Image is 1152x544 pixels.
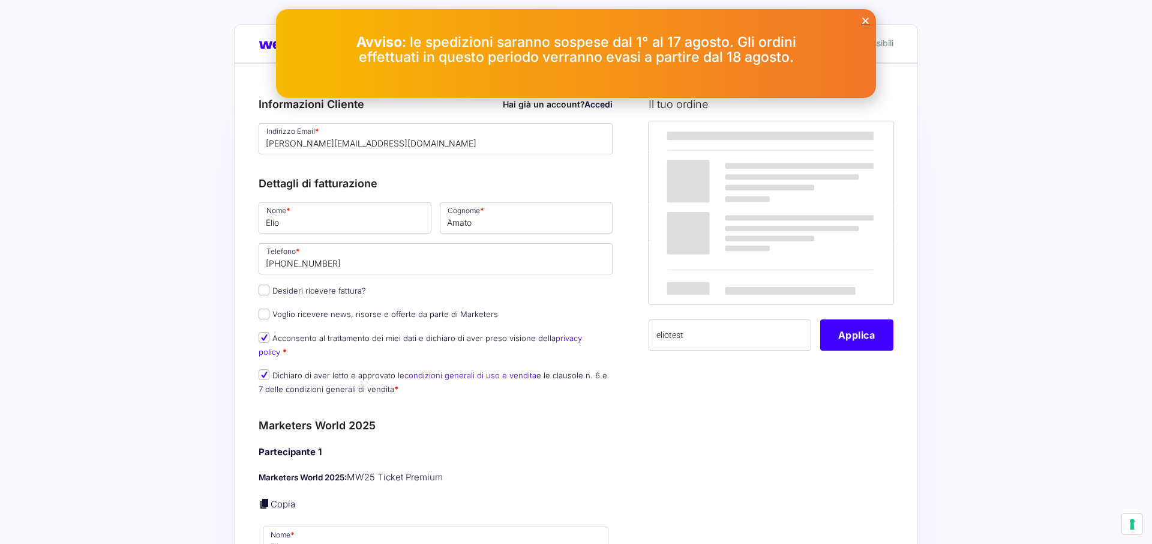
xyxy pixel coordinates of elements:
[259,369,269,380] input: Dichiaro di aver letto e approvato lecondizioni generali di uso e venditae le clausole n. 6 e 7 d...
[259,202,431,234] input: Nome *
[259,498,271,510] a: Copia i dettagli dell'acquirente
[820,319,893,351] button: Applica
[271,498,295,510] a: Copia
[861,16,870,25] a: Close
[584,99,613,109] a: Accedi
[259,285,269,295] input: Desideri ricevere fattura?
[649,121,802,153] th: Prodotto
[259,333,582,357] label: Acconsento al trattamento dei miei dati e dichiaro di aver preso visione della
[649,96,893,112] h3: Il tuo ordine
[1122,514,1142,534] button: Le tue preferenze relative al consenso per le tecnologie di tracciamento
[259,309,498,319] label: Voglio ricevere news, risorse e offerte da parte di Marketers
[801,121,893,153] th: Subtotale
[356,34,402,50] strong: Avviso
[259,417,613,434] h3: Marketers World 2025
[404,370,536,380] a: condizioni generali di uso e vendita
[649,240,802,304] th: Totale
[336,35,816,65] p: : le spedizioni saranno sospese dal 1° al 17 agosto. Gli ordini effettuati in questo periodo verr...
[649,202,802,240] th: Subtotale
[503,98,613,110] div: Hai già un account?
[259,243,613,274] input: Telefono *
[259,123,613,154] input: Indirizzo Email *
[649,153,802,202] td: Marketers World 2025 - MW25 Ticket Premium
[259,96,613,112] h3: Informazioni Cliente
[259,286,366,295] label: Desideri ricevere fattura?
[259,332,269,343] input: Acconsento al trattamento dei miei dati e dichiaro di aver preso visione dellaprivacy policy
[440,202,613,234] input: Cognome *
[259,175,613,192] h3: Dettagli di fatturazione
[259,471,613,485] p: MW25 Ticket Premium
[259,473,347,482] strong: Marketers World 2025:
[259,309,269,319] input: Voglio ricevere news, risorse e offerte da parte di Marketers
[259,370,607,394] label: Dichiaro di aver letto e approvato le e le clausole n. 6 e 7 delle condizioni generali di vendita
[649,319,811,351] input: Coupon
[259,446,613,459] h4: Partecipante 1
